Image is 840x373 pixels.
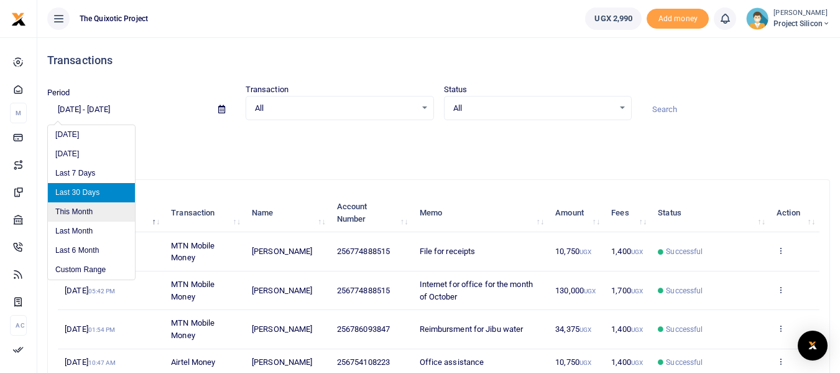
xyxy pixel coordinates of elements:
span: [PERSON_NAME] [252,357,312,367]
th: Fees: activate to sort column ascending [604,194,651,232]
li: Wallet ballance [580,7,647,30]
small: UGX [631,288,643,295]
span: MTN Mobile Money [171,241,215,263]
span: 256774888515 [337,286,390,295]
span: 256754108223 [337,357,390,367]
span: Airtel Money [171,357,215,367]
small: UGX [631,326,643,333]
span: 1,700 [611,286,643,295]
li: Ac [10,315,27,336]
li: [DATE] [48,125,135,144]
label: Status [444,83,468,96]
a: Add money [647,13,709,22]
span: Internet for office for the month of October [420,280,533,301]
small: UGX [579,248,591,255]
span: 34,375 [555,324,591,334]
li: Last 7 Days [48,164,135,183]
small: UGX [579,359,591,366]
small: [PERSON_NAME] [773,8,830,19]
small: UGX [579,326,591,333]
span: UGX 2,990 [594,12,632,25]
small: UGX [631,359,643,366]
li: This Month [48,202,135,222]
span: [PERSON_NAME] [252,247,312,256]
a: profile-user [PERSON_NAME] Project Silicon [746,7,830,30]
li: Last 6 Month [48,241,135,260]
li: Last Month [48,222,135,241]
small: 05:42 PM [88,288,116,295]
span: 1,400 [611,357,643,367]
span: 10,750 [555,247,591,256]
small: 10:47 AM [88,359,116,366]
span: MTN Mobile Money [171,318,215,340]
span: 256774888515 [337,247,390,256]
span: The Quixotic Project [75,13,153,24]
th: Action: activate to sort column ascending [770,194,819,232]
span: Successful [666,285,703,296]
span: [PERSON_NAME] [252,324,312,334]
span: All [255,102,416,115]
a: logo-small logo-large logo-large [11,14,26,23]
th: Name: activate to sort column ascending [245,194,330,232]
th: Status: activate to sort column ascending [651,194,770,232]
span: File for receipts [420,247,476,256]
th: Memo: activate to sort column ascending [412,194,548,232]
p: Download [47,135,830,148]
span: 1,400 [611,247,643,256]
span: Project Silicon [773,18,830,29]
div: Open Intercom Messenger [798,331,828,361]
img: profile-user [746,7,768,30]
span: Successful [666,357,703,368]
span: Successful [666,324,703,335]
input: Search [642,99,830,120]
span: Office assistance [420,357,484,367]
span: All [453,102,614,115]
li: [DATE] [48,144,135,164]
span: MTN Mobile Money [171,280,215,301]
input: select period [47,99,208,120]
span: 10,750 [555,357,591,367]
span: [DATE] [65,357,116,367]
a: UGX 2,990 [585,7,642,30]
label: Period [47,87,70,99]
small: UGX [631,248,643,255]
span: Reimbursment for Jibu water [420,324,524,334]
small: 01:54 PM [88,326,116,333]
label: Transaction [246,83,288,96]
span: Successful [666,246,703,257]
li: M [10,103,27,123]
h4: Transactions [47,54,830,67]
th: Amount: activate to sort column ascending [548,194,604,232]
span: [DATE] [65,286,115,295]
th: Account Number: activate to sort column ascending [330,194,413,232]
span: [DATE] [65,324,115,334]
span: 256786093847 [337,324,390,334]
li: Custom Range [48,260,135,280]
span: Add money [647,9,709,29]
li: Last 30 Days [48,183,135,202]
li: Toup your wallet [647,9,709,29]
img: logo-small [11,12,26,27]
small: UGX [584,288,596,295]
span: [PERSON_NAME] [252,286,312,295]
span: 130,000 [555,286,596,295]
span: 1,400 [611,324,643,334]
th: Transaction: activate to sort column ascending [164,194,245,232]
